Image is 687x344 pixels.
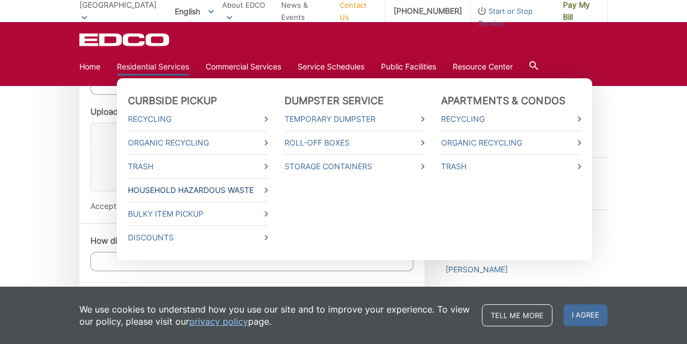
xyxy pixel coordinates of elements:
span: I agree [563,304,608,326]
a: privacy policy [189,315,248,327]
a: Tell me more [482,304,552,326]
span: Drop files here or [104,137,400,149]
span: Accepted file types: jpg, jpeg, png, Max. file size: 5 MB, Max. files: 5. [90,201,341,211]
a: Apartments & Condos [441,95,565,107]
a: [PERSON_NAME] [446,264,508,276]
a: Commercial Services [206,61,281,73]
a: Discounts [128,232,268,244]
a: Organic Recycling [128,137,268,149]
a: Organic Recycling [441,137,581,149]
a: Household Hazardous Waste [128,184,268,196]
label: Upload any relevant images. [90,107,201,117]
a: Curbside Pickup [128,95,217,107]
a: EDCD logo. Return to the homepage. [79,33,171,46]
a: Dumpster Service [285,95,384,107]
a: Residential Services [117,61,189,73]
a: Bulky Item Pickup [128,208,268,220]
a: Public Facilities [381,61,436,73]
a: Resource Center [453,61,513,73]
a: Temporary Dumpster [285,113,425,125]
span: English [167,2,222,20]
label: How did you hear about our website? [90,236,236,246]
a: Trash [441,160,581,173]
p: We use cookies to understand how you use our site and to improve your experience. To view our pol... [79,303,471,327]
a: Roll-Off Boxes [285,137,425,149]
a: Recycling [128,113,268,125]
a: Storage Containers [285,160,425,173]
a: Home [79,61,100,73]
a: Service Schedules [298,61,364,73]
a: Trash [128,160,268,173]
a: Recycling [441,113,581,125]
